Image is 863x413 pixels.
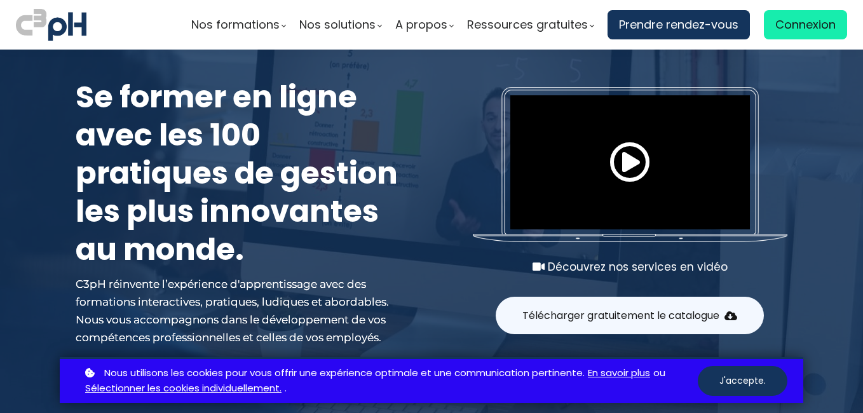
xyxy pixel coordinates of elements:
a: Sélectionner les cookies individuellement. [85,381,282,396]
a: Prendre rendez-vous [608,10,750,39]
p: ou . [82,365,698,397]
span: A propos [395,15,447,34]
div: C3pH réinvente l’expérience d'apprentissage avec des formations interactives, pratiques, ludiques... [76,275,406,346]
span: Nos solutions [299,15,376,34]
span: Prendre rendez-vous [619,15,738,34]
span: Ressources gratuites [467,15,588,34]
span: Nous utilisons les cookies pour vous offrir une expérience optimale et une communication pertinente. [104,365,585,381]
h1: Se former en ligne avec les 100 pratiques de gestion les plus innovantes au monde. [76,78,406,269]
a: Connexion [764,10,847,39]
img: logo C3PH [16,6,86,43]
button: Télécharger gratuitement le catalogue [496,297,764,334]
span: Nos formations [191,15,280,34]
div: Découvrez nos services en vidéo [473,258,787,276]
span: Connexion [775,15,836,34]
a: En savoir plus [588,365,650,381]
button: J'accepte. [698,366,787,396]
span: Télécharger gratuitement le catalogue [522,308,719,323]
